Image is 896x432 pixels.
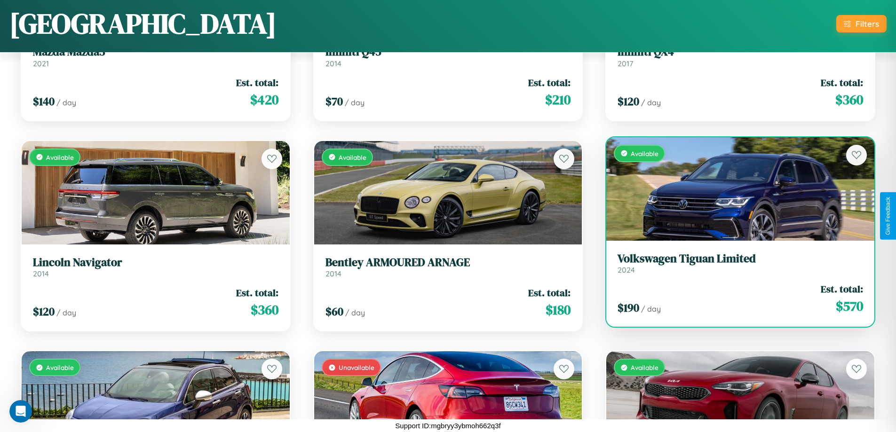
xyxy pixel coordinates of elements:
[33,94,55,109] span: $ 140
[46,153,74,161] span: Available
[33,59,49,68] span: 2021
[325,45,571,59] h3: Infiniti Q45
[641,304,661,314] span: / day
[618,45,863,59] h3: Infiniti QX4
[631,149,658,157] span: Available
[618,252,863,275] a: Volkswagen Tiguan Limited2024
[641,98,661,107] span: / day
[9,4,277,43] h1: [GEOGRAPHIC_DATA]
[236,286,278,299] span: Est. total:
[325,304,343,319] span: $ 60
[835,90,863,109] span: $ 360
[9,400,32,423] iframe: Intercom live chat
[821,282,863,296] span: Est. total:
[33,256,278,279] a: Lincoln Navigator2014
[56,98,76,107] span: / day
[345,98,365,107] span: / day
[618,94,639,109] span: $ 120
[545,90,571,109] span: $ 210
[618,252,863,266] h3: Volkswagen Tiguan Limited
[821,76,863,89] span: Est. total:
[46,363,74,371] span: Available
[528,76,571,89] span: Est. total:
[528,286,571,299] span: Est. total:
[33,256,278,269] h3: Lincoln Navigator
[325,94,343,109] span: $ 70
[836,297,863,315] span: $ 570
[56,308,76,317] span: / day
[339,363,374,371] span: Unavailable
[325,59,341,68] span: 2014
[250,90,278,109] span: $ 420
[345,308,365,317] span: / day
[395,419,500,432] p: Support ID: mgbryy3ybmoh662q3f
[325,256,571,279] a: Bentley ARMOURED ARNAGE2014
[618,300,639,315] span: $ 190
[618,45,863,68] a: Infiniti QX42017
[546,300,571,319] span: $ 180
[33,304,55,319] span: $ 120
[836,15,887,32] button: Filters
[325,256,571,269] h3: Bentley ARMOURED ARNAGE
[33,45,278,59] h3: Mazda Mazda3
[885,197,891,235] div: Give Feedback
[325,269,341,278] span: 2014
[618,265,635,275] span: 2024
[33,269,49,278] span: 2014
[251,300,278,319] span: $ 360
[631,363,658,371] span: Available
[339,153,366,161] span: Available
[325,45,571,68] a: Infiniti Q452014
[856,19,879,29] div: Filters
[236,76,278,89] span: Est. total:
[33,45,278,68] a: Mazda Mazda32021
[618,59,633,68] span: 2017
